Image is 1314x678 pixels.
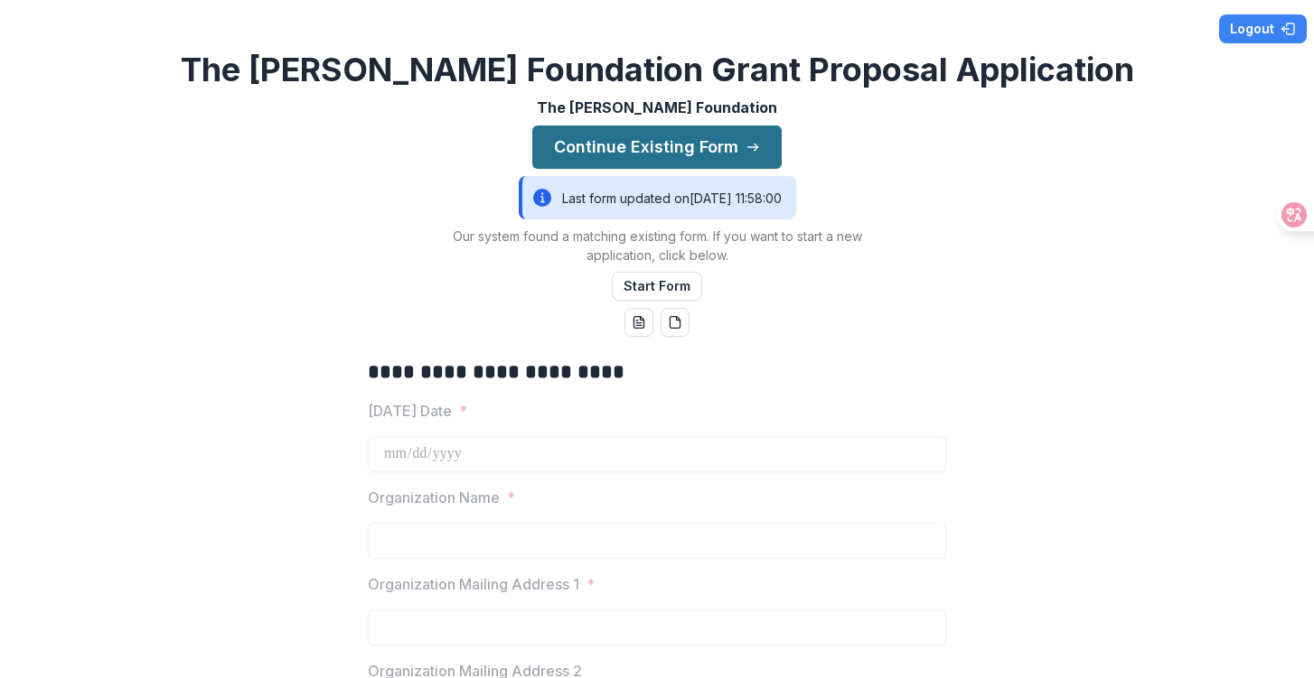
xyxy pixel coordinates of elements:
[368,573,579,595] p: Organization Mailing Address 1
[537,97,777,118] p: The [PERSON_NAME] Foundation
[368,487,500,508] p: Organization Name
[532,125,782,169] button: Continue Existing Form
[368,400,452,422] p: [DATE] Date
[612,272,702,301] button: Start Form
[519,176,796,219] div: Last form updated on [DATE] 11:58:00
[661,308,690,337] button: pdf-download
[181,51,1134,89] h2: The [PERSON_NAME] Foundation Grant Proposal Application
[431,227,883,265] p: Our system found a matching existing form. If you want to start a new application, click below.
[1219,14,1307,43] button: Logout
[624,308,653,337] button: word-download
